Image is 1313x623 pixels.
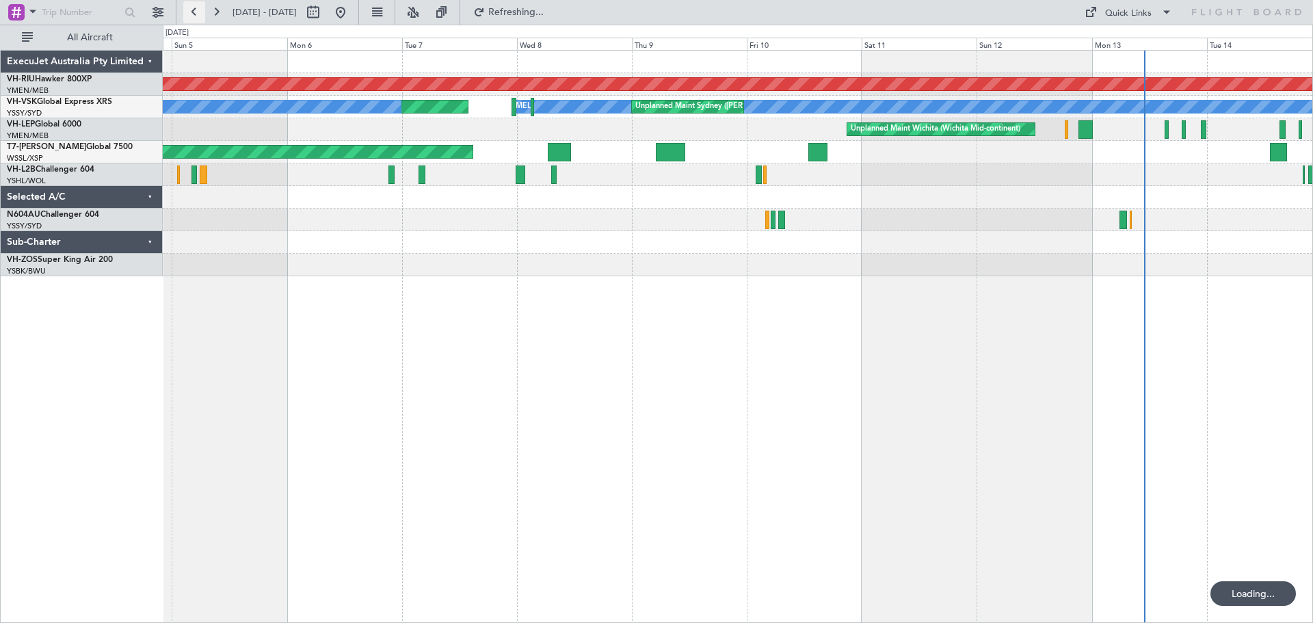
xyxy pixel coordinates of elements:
[7,120,35,129] span: VH-LEP
[287,38,402,50] div: Mon 6
[7,143,133,151] a: T7-[PERSON_NAME]Global 7500
[165,27,189,39] div: [DATE]
[7,256,38,264] span: VH-ZOS
[635,96,804,117] div: Unplanned Maint Sydney ([PERSON_NAME] Intl)
[7,266,46,276] a: YSBK/BWU
[488,8,545,17] span: Refreshing...
[851,119,1020,140] div: Unplanned Maint Wichita (Wichita Mid-continent)
[36,33,144,42] span: All Aircraft
[7,176,46,186] a: YSHL/WOL
[632,38,747,50] div: Thu 9
[516,96,531,117] div: MEL
[7,211,99,219] a: N604AUChallenger 604
[15,27,148,49] button: All Aircraft
[517,38,632,50] div: Wed 8
[1210,581,1296,606] div: Loading...
[402,38,517,50] div: Tue 7
[7,98,112,106] a: VH-VSKGlobal Express XRS
[1092,38,1207,50] div: Mon 13
[7,98,37,106] span: VH-VSK
[747,38,862,50] div: Fri 10
[7,153,43,163] a: WSSL/XSP
[7,75,92,83] a: VH-RIUHawker 800XP
[172,38,287,50] div: Sun 5
[1078,1,1179,23] button: Quick Links
[7,75,35,83] span: VH-RIU
[7,143,86,151] span: T7-[PERSON_NAME]
[1105,7,1152,21] div: Quick Links
[7,85,49,96] a: YMEN/MEB
[7,165,36,174] span: VH-L2B
[233,6,297,18] span: [DATE] - [DATE]
[7,221,42,231] a: YSSY/SYD
[862,38,977,50] div: Sat 11
[7,165,94,174] a: VH-L2BChallenger 604
[7,108,42,118] a: YSSY/SYD
[7,211,40,219] span: N604AU
[42,2,120,23] input: Trip Number
[7,131,49,141] a: YMEN/MEB
[7,120,81,129] a: VH-LEPGlobal 6000
[977,38,1091,50] div: Sun 12
[7,256,113,264] a: VH-ZOSSuper King Air 200
[467,1,549,23] button: Refreshing...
